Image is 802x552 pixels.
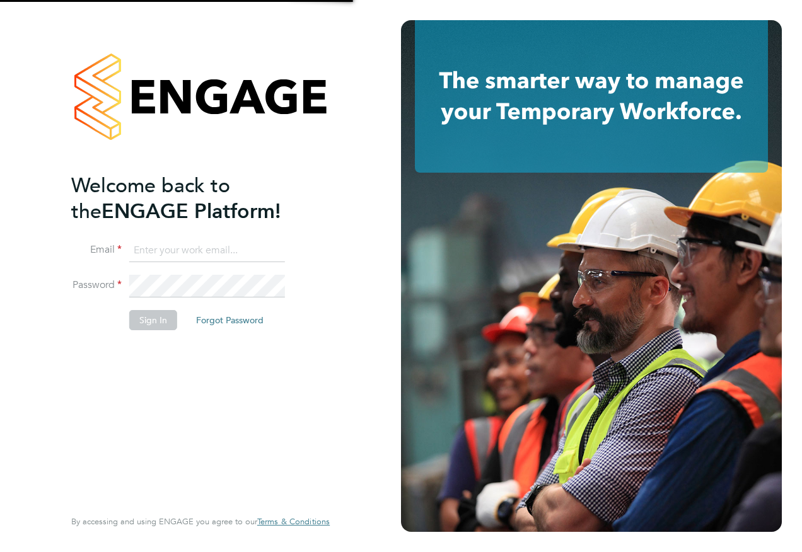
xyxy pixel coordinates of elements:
button: Sign In [129,310,177,330]
label: Password [71,279,122,292]
span: By accessing and using ENGAGE you agree to our [71,516,330,527]
h2: ENGAGE Platform! [71,173,317,224]
span: Terms & Conditions [257,516,330,527]
a: Terms & Conditions [257,517,330,527]
label: Email [71,243,122,256]
span: Welcome back to the [71,173,230,224]
input: Enter your work email... [129,239,285,262]
button: Forgot Password [186,310,274,330]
